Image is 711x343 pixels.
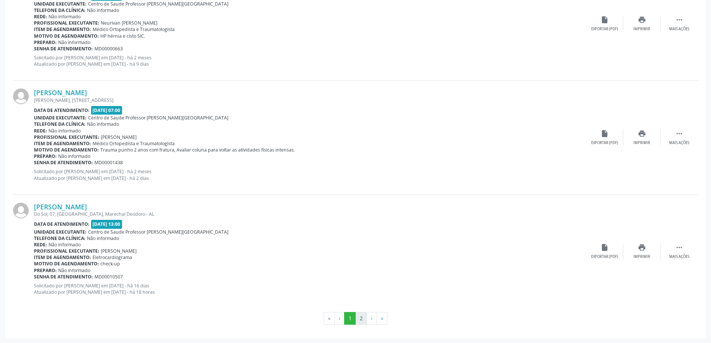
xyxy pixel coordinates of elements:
div: Imprimir [633,26,650,32]
button: Go to page 1 [344,312,356,325]
b: Preparo: [34,39,57,46]
b: Unidade executante: [34,1,87,7]
b: Data de atendimento: [34,107,90,113]
b: Preparo: [34,153,57,159]
b: Item de agendamento: [34,140,91,147]
b: Motivo de agendamento: [34,147,99,153]
p: Solicitado por [PERSON_NAME] em [DATE] - há 2 meses Atualizado por [PERSON_NAME] em [DATE] - há 2... [34,168,586,181]
b: Senha de atendimento: [34,46,93,52]
b: Unidade executante: [34,115,87,121]
i:  [675,243,683,252]
b: Unidade executante: [34,229,87,235]
i: insert_drive_file [601,243,609,252]
span: Não informado [58,153,90,159]
b: Senha de atendimento: [34,159,93,166]
i: print [638,16,646,24]
span: MD00010507 [94,274,123,280]
i:  [675,130,683,138]
span: Não informado [58,267,90,274]
b: Rede: [34,128,47,134]
span: HP hérnia e cisto SIC. [100,33,145,39]
b: Telefone da clínica: [34,235,85,241]
div: Imprimir [633,140,650,146]
button: Go to page 2 [355,312,367,325]
b: Profissional executante: [34,20,99,26]
span: [DATE] 13:00 [91,220,122,228]
span: Não informado [87,121,119,127]
div: Exportar (PDF) [591,254,618,259]
b: Item de agendamento: [34,254,91,261]
span: Não informado [58,39,90,46]
span: Neurivan [PERSON_NAME] [101,20,158,26]
b: Telefone da clínica: [34,7,85,13]
i: insert_drive_file [601,16,609,24]
div: Mais ações [669,254,689,259]
button: Go to next page [367,312,377,325]
span: Médico Ortopedista e Traumatologista [93,26,175,32]
b: Preparo: [34,267,57,274]
span: [DATE] 07:00 [91,106,122,115]
span: Trauma punho 2 anos com fratura, Avaliar coluna para voltar as atividades físicas intensas. [100,147,295,153]
b: Profissional executante: [34,248,99,254]
ul: Pagination [13,312,698,325]
div: Do Sol, 07, [GEOGRAPHIC_DATA], Marechal Deodoro - AL [34,211,586,217]
span: Eletrocardiograma [93,254,132,261]
span: [PERSON_NAME] [101,248,137,254]
span: Não informado [49,13,81,20]
a: [PERSON_NAME] [34,203,87,211]
span: Não informado [87,7,119,13]
div: Imprimir [633,254,650,259]
i:  [675,16,683,24]
div: Exportar (PDF) [591,140,618,146]
b: Rede: [34,13,47,20]
i: print [638,130,646,138]
span: MD00000663 [94,46,123,52]
span: Centro de Saude Professor [PERSON_NAME][GEOGRAPHIC_DATA] [88,115,228,121]
b: Item de agendamento: [34,26,91,32]
div: Exportar (PDF) [591,26,618,32]
b: Motivo de agendamento: [34,261,99,267]
b: Motivo de agendamento: [34,33,99,39]
span: Não informado [49,128,81,134]
div: Mais ações [669,140,689,146]
b: Rede: [34,241,47,248]
i: insert_drive_file [601,130,609,138]
i: print [638,243,646,252]
button: Go to last page [376,312,387,325]
div: Mais ações [669,26,689,32]
span: Centro de Saude Professor [PERSON_NAME][GEOGRAPHIC_DATA] [88,229,228,235]
b: Telefone da clínica: [34,121,85,127]
b: Profissional executante: [34,134,99,140]
span: [PERSON_NAME] [101,134,137,140]
span: Médico Ortopedista e Traumatologista [93,140,175,147]
p: Solicitado por [PERSON_NAME] em [DATE] - há 2 meses Atualizado por [PERSON_NAME] em [DATE] - há 9... [34,54,586,67]
img: img [13,88,29,104]
span: Centro de Saude Professor [PERSON_NAME][GEOGRAPHIC_DATA] [88,1,228,7]
b: Senha de atendimento: [34,274,93,280]
img: img [13,203,29,218]
p: Solicitado por [PERSON_NAME] em [DATE] - há 16 dias Atualizado por [PERSON_NAME] em [DATE] - há 1... [34,283,586,295]
span: MD00001438 [94,159,123,166]
a: [PERSON_NAME] [34,88,87,97]
span: check-up [100,261,120,267]
span: Não informado [87,235,119,241]
div: [PERSON_NAME], [STREET_ADDRESS] [34,97,586,103]
span: Não informado [49,241,81,248]
b: Data de atendimento: [34,221,90,227]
